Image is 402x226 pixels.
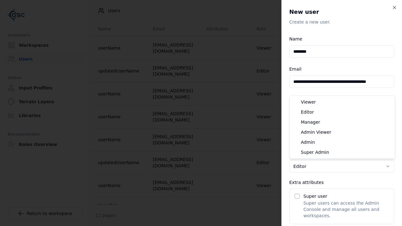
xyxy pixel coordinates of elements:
[301,109,314,115] span: Editor
[301,99,316,105] span: Viewer
[301,139,315,145] span: Admin
[301,129,331,135] span: Admin Viewer
[301,119,320,125] span: Manager
[301,149,329,155] span: Super Admin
